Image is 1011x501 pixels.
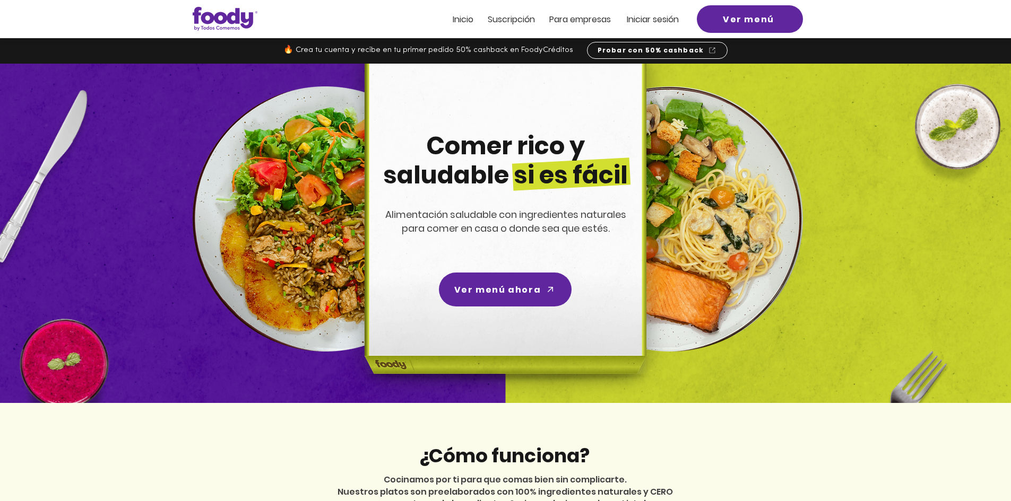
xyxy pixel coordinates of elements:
[335,64,672,403] img: headline-center-compress.png
[193,86,458,351] img: left-dish-compress.png
[439,273,572,306] a: Ver menú ahora
[723,13,774,26] span: Ver menú
[419,442,590,469] span: ¿Cómo funciona?
[697,5,803,33] a: Ver menú
[384,473,627,486] span: Cocinamos por ti para que comas bien sin complicarte.
[549,15,611,24] a: Para empresas
[454,283,541,296] span: Ver menú ahora
[587,42,728,59] a: Probar con 50% cashback
[627,15,679,24] a: Iniciar sesión
[488,13,535,25] span: Suscripción
[559,13,611,25] span: ra empresas
[598,46,704,55] span: Probar con 50% cashback
[549,13,559,25] span: Pa
[383,129,628,192] span: Comer rico y saludable si es fácil
[283,46,573,54] span: 🔥 Crea tu cuenta y recibe en tu primer pedido 50% cashback en FoodyCréditos
[385,208,626,235] span: Alimentación saludable con ingredientes naturales para comer en casa o donde sea que estés.
[453,13,473,25] span: Inicio
[453,15,473,24] a: Inicio
[488,15,535,24] a: Suscripción
[193,7,257,31] img: Logo_Foody V2.0.0 (3).png
[627,13,679,25] span: Iniciar sesión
